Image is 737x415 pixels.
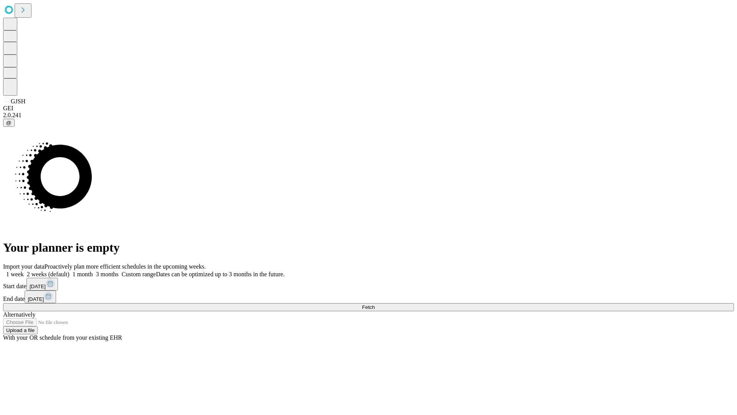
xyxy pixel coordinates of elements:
span: @ [6,120,12,126]
span: Alternatively [3,311,35,318]
div: GEI [3,105,734,112]
span: [DATE] [28,296,44,302]
h1: Your planner is empty [3,241,734,255]
div: End date [3,290,734,303]
span: [DATE] [30,284,46,289]
span: 1 week [6,271,24,277]
button: [DATE] [25,290,56,303]
button: @ [3,119,15,127]
div: Start date [3,278,734,290]
span: Dates can be optimized up to 3 months in the future. [156,271,284,277]
button: Upload a file [3,326,38,334]
div: 2.0.241 [3,112,734,119]
button: Fetch [3,303,734,311]
span: Fetch [362,304,375,310]
span: Custom range [122,271,156,277]
span: GJSH [11,98,25,105]
span: With your OR schedule from your existing EHR [3,334,122,341]
span: 1 month [73,271,93,277]
span: 2 weeks (default) [27,271,69,277]
span: 3 months [96,271,119,277]
button: [DATE] [26,278,58,290]
span: Proactively plan more efficient schedules in the upcoming weeks. [45,263,206,270]
span: Import your data [3,263,45,270]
